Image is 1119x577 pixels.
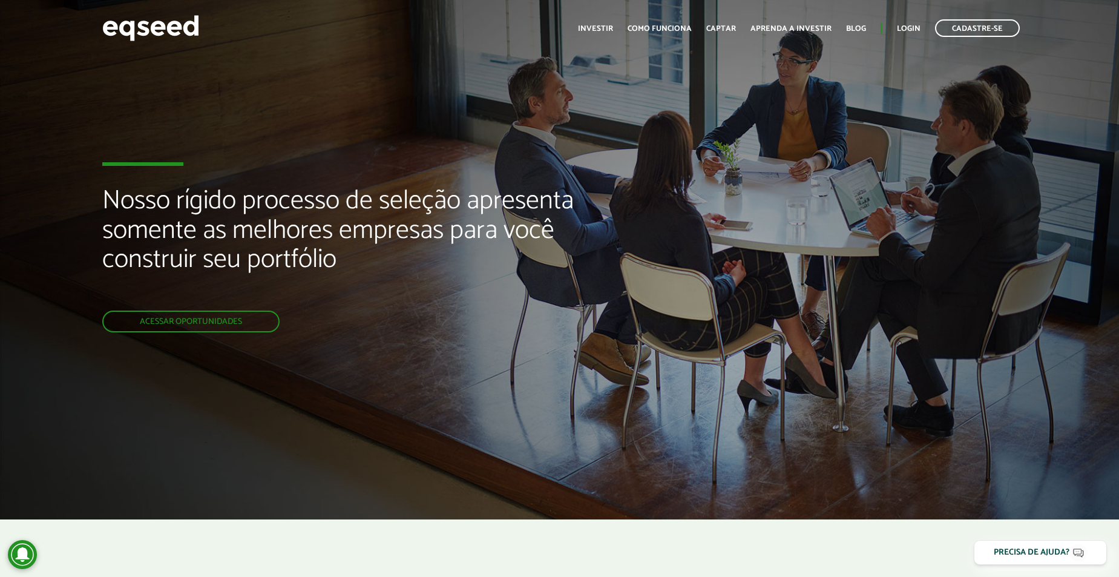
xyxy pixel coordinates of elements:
a: Acessar oportunidades [102,311,280,332]
img: EqSeed [102,12,199,44]
a: Blog [846,25,866,33]
h2: Nosso rígido processo de seleção apresenta somente as melhores empresas para você construir seu p... [102,186,644,311]
a: Login [897,25,920,33]
a: Captar [706,25,736,33]
a: Como funciona [628,25,692,33]
a: Aprenda a investir [750,25,832,33]
a: Investir [578,25,613,33]
a: Cadastre-se [935,19,1020,37]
